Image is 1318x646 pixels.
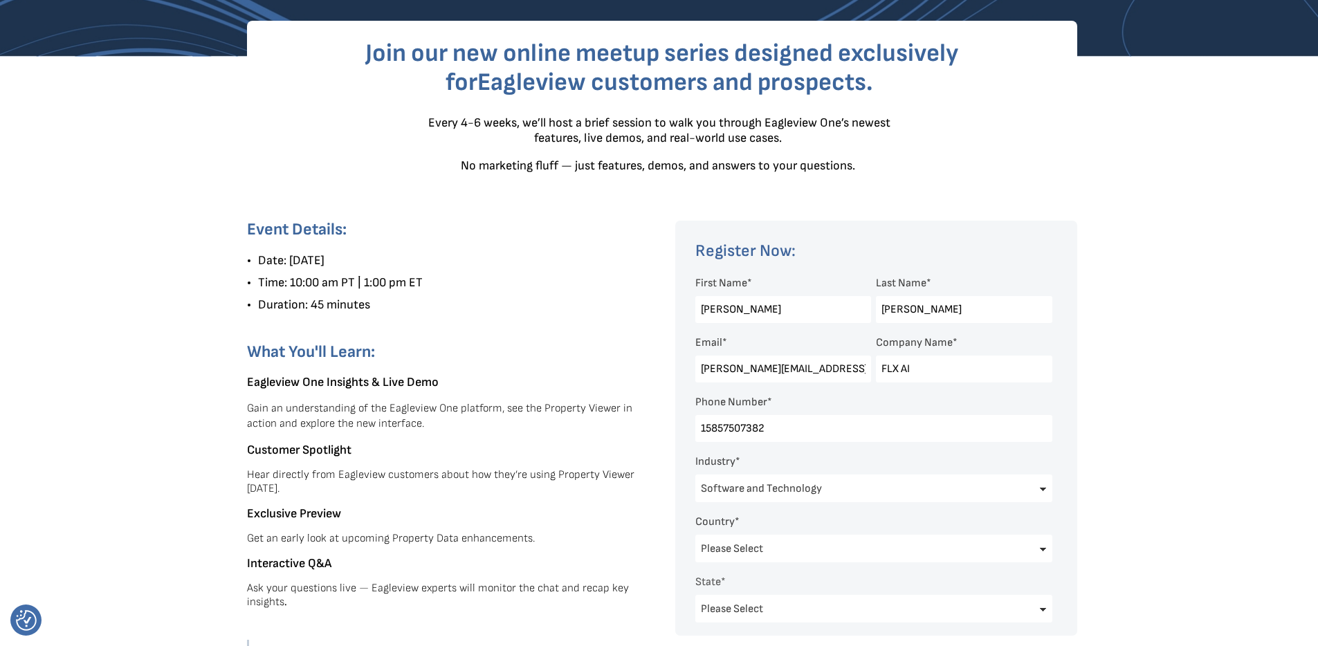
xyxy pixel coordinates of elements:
[247,442,351,456] span: Customer Spotlight
[695,336,722,349] span: Email
[16,610,37,631] img: Revisit consent button
[477,68,873,98] span: Eagleview customers and prospects.
[247,555,331,570] span: Interactive Q&A
[247,219,347,239] span: Event Details:
[695,515,735,528] span: Country
[695,396,767,409] span: Phone Number
[16,610,37,631] button: Consent Preferences
[258,275,423,290] span: Time: 10:00 am PT | 1:00 pm ET
[247,581,629,608] span: Ask your questions live — Eagleview experts will monitor the chat and recap key insights
[695,277,747,290] span: First Name
[365,39,958,98] span: Join our new online meetup series designed exclusively for
[258,253,324,268] span: Date: [DATE]
[247,402,632,430] span: Gain an understanding of the Eagleview One platform, see the Property Viewer in action and explor...
[247,531,535,544] span: Get an early look at upcoming Property Data enhancements.
[876,277,926,290] span: Last Name
[461,158,855,172] span: No marketing fluff — just features, demos, and answers to your questions.
[695,575,721,589] span: State
[695,241,796,261] span: Register Now:
[247,375,439,389] span: Eagleview One Insights & Live Demo
[695,455,735,468] span: Industry
[428,116,890,145] span: Every 4-6 weeks, we’ll host a brief session to walk you through Eagleview One’s newest features, ...
[258,297,370,312] span: Duration: 45 minutes
[247,468,634,495] span: Hear directly from Eagleview customers about how they’re using Property Viewer [DATE].
[284,595,287,608] span: .
[876,336,953,349] span: Company Name
[247,342,375,362] span: What You'll Learn:
[247,506,341,520] span: Exclusive Preview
